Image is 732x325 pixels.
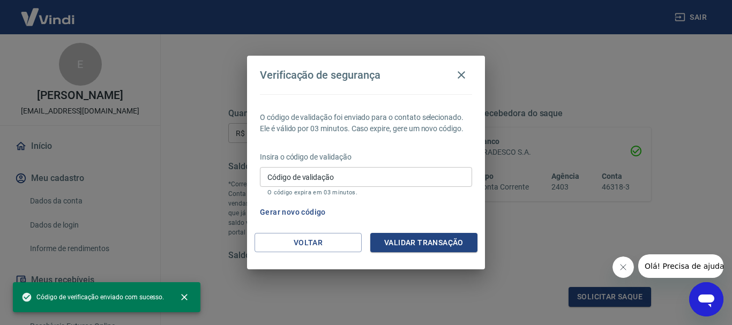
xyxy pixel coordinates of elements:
p: O código expira em 03 minutos. [267,189,465,196]
span: Olá! Precisa de ajuda? [6,7,90,16]
button: Validar transação [370,233,477,253]
span: Código de verificação enviado com sucesso. [21,292,164,303]
iframe: Botão para abrir a janela de mensagens [689,282,723,316]
iframe: Fechar mensagem [613,256,634,278]
iframe: Mensagem da empresa [638,254,723,278]
button: Gerar novo código [256,202,330,222]
p: O código de validação foi enviado para o contato selecionado. Ele é válido por 03 minutos. Caso e... [260,112,472,134]
p: Insira o código de validação [260,152,472,163]
button: Voltar [255,233,362,253]
h4: Verificação de segurança [260,69,380,81]
button: close [173,285,196,309]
